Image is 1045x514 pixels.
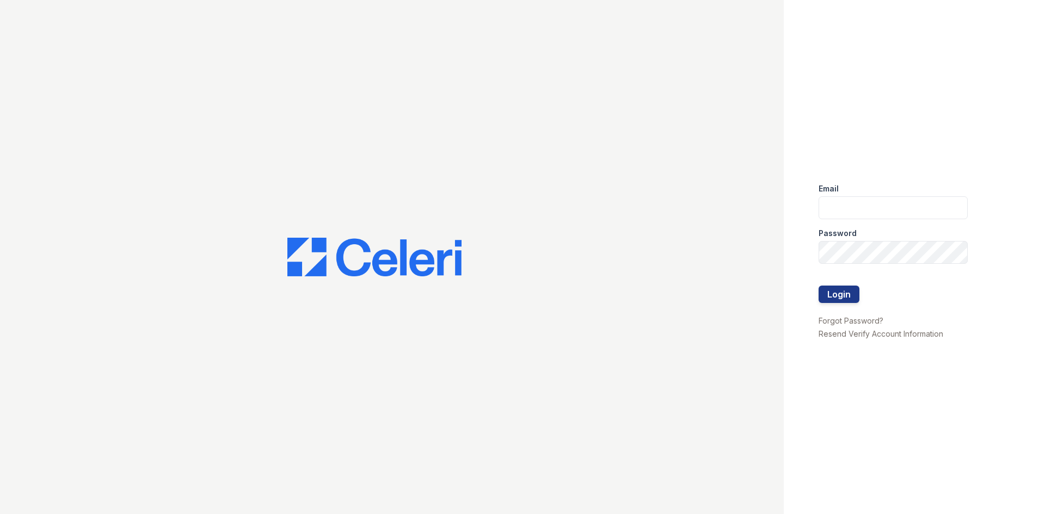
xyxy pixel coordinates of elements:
[819,228,857,239] label: Password
[819,286,859,303] button: Login
[287,238,462,277] img: CE_Logo_Blue-a8612792a0a2168367f1c8372b55b34899dd931a85d93a1a3d3e32e68fde9ad4.png
[819,316,883,325] a: Forgot Password?
[819,183,839,194] label: Email
[819,329,943,338] a: Resend Verify Account Information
